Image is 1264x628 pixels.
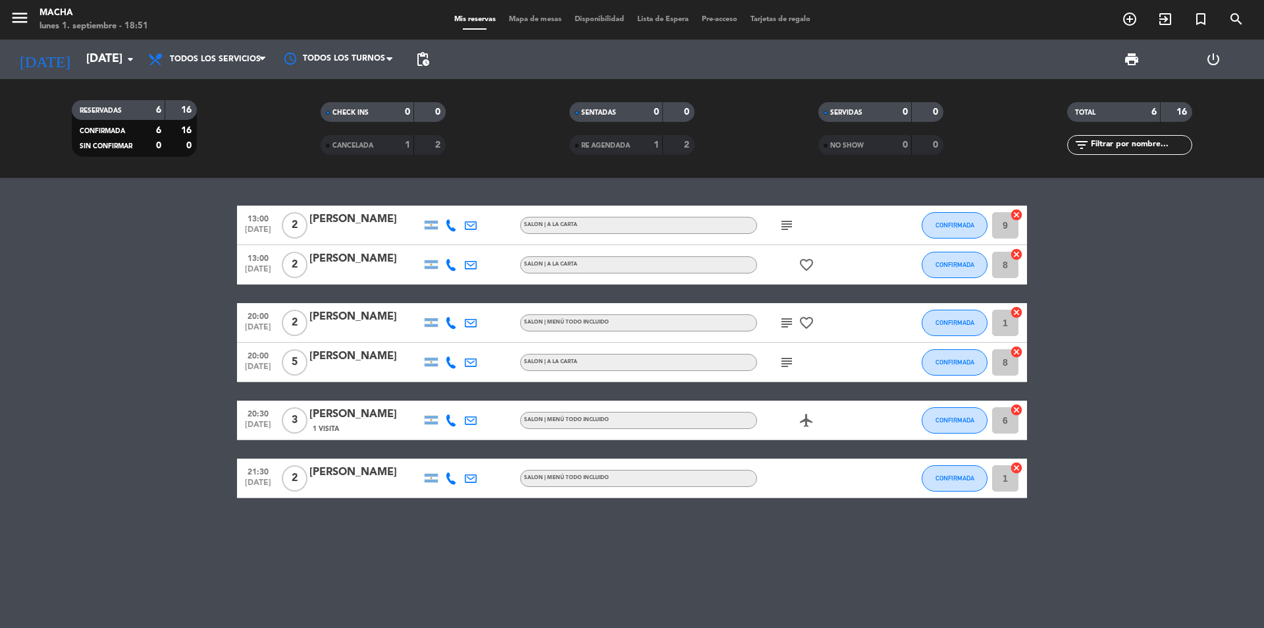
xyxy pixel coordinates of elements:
[568,16,631,23] span: Disponibilidad
[242,308,275,323] span: 20:00
[935,221,974,229] span: CONFIRMADA
[10,8,30,28] i: menu
[1010,403,1023,416] i: cancel
[1124,51,1140,67] span: print
[242,250,275,265] span: 13:00
[80,143,132,150] span: SIN CONFIRMAR
[935,319,974,326] span: CONFIRMADA
[282,407,307,434] span: 3
[935,416,974,424] span: CONFIRMADA
[156,126,161,135] strong: 6
[242,323,275,338] span: [DATE]
[242,265,275,280] span: [DATE]
[80,128,125,134] span: CONFIRMADA
[1074,137,1090,153] i: filter_list
[242,225,275,241] span: [DATE]
[922,310,987,336] button: CONFIRMADA
[309,406,421,423] div: [PERSON_NAME]
[1090,138,1192,152] input: Filtrar por nombre...
[779,315,795,331] i: subject
[186,141,194,150] strong: 0
[1075,109,1095,116] span: TOTAL
[1151,107,1157,117] strong: 6
[695,16,744,23] span: Pre-acceso
[156,141,161,150] strong: 0
[830,109,862,116] span: SERVIDAS
[332,109,369,116] span: CHECK INS
[935,261,974,268] span: CONFIRMADA
[332,142,373,149] span: CANCELADA
[242,463,275,478] span: 21:30
[1010,306,1023,319] i: cancel
[935,358,974,366] span: CONFIRMADA
[1228,11,1244,27] i: search
[282,252,307,278] span: 2
[242,420,275,436] span: [DATE]
[309,250,421,268] div: [PERSON_NAME]
[524,262,577,267] span: SALON | A LA CARTA
[935,474,974,482] span: CONFIRMADA
[581,109,616,116] span: SENTADAS
[1010,248,1023,261] i: cancel
[282,310,307,336] span: 2
[282,212,307,239] span: 2
[170,55,261,64] span: Todos los servicios
[309,348,421,365] div: [PERSON_NAME]
[922,349,987,376] button: CONFIRMADA
[799,257,814,273] i: favorite_border
[524,320,609,325] span: SALON | MENÚ TODO INCLUIDO
[1205,51,1221,67] i: power_settings_new
[779,355,795,370] i: subject
[242,362,275,378] span: [DATE]
[631,16,695,23] span: Lista de Espera
[309,211,421,228] div: [PERSON_NAME]
[242,405,275,420] span: 20:30
[309,308,421,326] div: [PERSON_NAME]
[1010,345,1023,358] i: cancel
[39,7,148,20] div: Macha
[309,464,421,481] div: [PERSON_NAME]
[448,16,502,23] span: Mis reservas
[39,20,148,33] div: lunes 1. septiembre - 18:51
[1122,11,1138,27] i: add_circle_outline
[1172,40,1254,79] div: LOG OUT
[779,217,795,233] i: subject
[922,407,987,434] button: CONFIRMADA
[282,349,307,376] span: 5
[684,140,692,150] strong: 2
[435,140,443,150] strong: 2
[830,142,864,149] span: NO SHOW
[922,465,987,492] button: CONFIRMADA
[524,417,609,422] span: SALON | MENÚ TODO INCLUIDO
[156,105,161,115] strong: 6
[933,140,941,150] strong: 0
[1010,208,1023,221] i: cancel
[122,51,138,67] i: arrow_drop_down
[1193,11,1209,27] i: turned_in_not
[744,16,817,23] span: Tarjetas de regalo
[581,142,630,149] span: RE AGENDADA
[922,212,987,239] button: CONFIRMADA
[1157,11,1173,27] i: exit_to_app
[405,140,410,150] strong: 1
[922,252,987,278] button: CONFIRMADA
[524,359,577,364] span: SALON | A LA CARTA
[80,107,122,114] span: RESERVADAS
[1176,107,1190,117] strong: 16
[502,16,568,23] span: Mapa de mesas
[435,107,443,117] strong: 0
[282,465,307,492] span: 2
[684,107,692,117] strong: 0
[405,107,410,117] strong: 0
[10,8,30,32] button: menu
[242,478,275,494] span: [DATE]
[933,107,941,117] strong: 0
[903,140,908,150] strong: 0
[903,107,908,117] strong: 0
[10,45,80,74] i: [DATE]
[524,222,577,227] span: SALON | A LA CARTA
[242,210,275,225] span: 13:00
[799,413,814,428] i: airplanemode_active
[181,105,194,115] strong: 16
[415,51,431,67] span: pending_actions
